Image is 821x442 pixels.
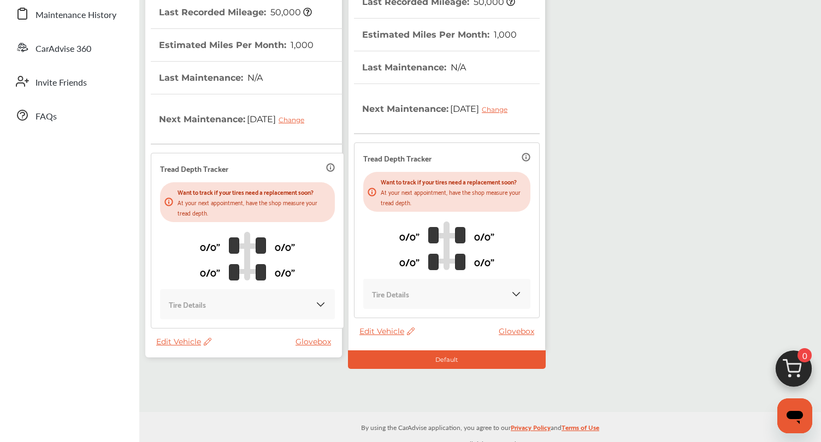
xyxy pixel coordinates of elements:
a: Invite Friends [10,67,128,95]
iframe: Button to launch messaging window [777,398,812,433]
p: Want to track if your tires need a replacement soon? [381,176,526,187]
p: Want to track if your tires need a replacement soon? [178,187,330,197]
span: [DATE] [448,95,516,122]
th: Estimated Miles Per Month : [159,29,314,61]
div: Change [482,105,513,114]
p: At your next appointment, have the shop measure your tread depth. [381,187,526,207]
span: [DATE] [245,105,312,133]
img: cart_icon.3d0951e8.svg [767,345,820,398]
a: Glovebox [499,326,540,336]
span: N/A [246,73,263,83]
p: By using the CarAdvise application, you agree to our and [139,421,821,433]
span: CarAdvise 360 [36,42,91,56]
th: Next Maintenance : [159,94,312,144]
a: Privacy Policy [511,421,551,438]
p: 0/0" [275,238,295,255]
p: Tread Depth Tracker [160,162,228,175]
div: Change [279,116,310,124]
th: Next Maintenance : [362,84,516,133]
a: CarAdvise 360 [10,33,128,62]
span: 50,000 [269,7,312,17]
img: tire_track_logo.b900bcbc.svg [229,231,266,280]
p: 0/0" [200,238,220,255]
p: 0/0" [200,264,220,280]
p: Tire Details [372,288,409,300]
span: 1,000 [289,40,314,50]
span: 1,000 [492,29,517,40]
th: Last Maintenance : [159,62,263,94]
a: FAQs [10,101,128,129]
a: Glovebox [296,337,336,347]
p: Tire Details [169,298,206,310]
div: Default [348,350,546,369]
p: 0/0" [474,228,494,244]
p: At your next appointment, have the shop measure your tread depth. [178,197,330,218]
th: Estimated Miles Per Month : [362,19,517,51]
span: FAQs [36,110,57,124]
img: KOKaJQAAAABJRU5ErkJggg== [511,289,522,300]
span: 0 [798,348,812,362]
span: Maintenance History [36,8,116,22]
p: 0/0" [399,253,420,270]
p: 0/0" [275,264,295,280]
p: 0/0" [399,228,420,244]
p: 0/0" [474,253,494,270]
a: Terms of Use [562,421,599,438]
p: Tread Depth Tracker [363,152,432,164]
img: KOKaJQAAAABJRU5ErkJggg== [315,299,326,310]
img: tire_track_logo.b900bcbc.svg [428,221,465,270]
span: Invite Friends [36,76,87,90]
th: Last Maintenance : [362,51,466,83]
span: Edit Vehicle [359,326,415,336]
span: Edit Vehicle [156,337,211,347]
span: N/A [449,62,466,73]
